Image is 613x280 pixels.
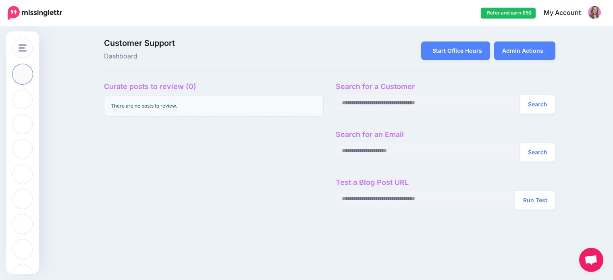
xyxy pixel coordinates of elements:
a: Admin Actions [494,41,555,60]
h4: Search for a Customer [336,82,555,91]
a: Start Office Hours [421,41,490,60]
span: Customer Support [104,39,401,47]
h4: Test a Blog Post URL [336,178,555,187]
img: Missinglettr [8,6,62,20]
button: Search [520,95,555,114]
div: There are no posts to review. [104,95,324,117]
span: Dashboard [104,51,401,62]
img: menu.png [19,44,27,52]
button: Search [520,143,555,162]
h4: Curate posts to review (0) [104,82,324,91]
button: Run Test [515,191,555,209]
a: My Account [536,3,601,23]
h4: Search for an Email [336,130,555,139]
a: Refer and earn $50 [481,8,536,19]
div: Chat abierto [579,248,603,272]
